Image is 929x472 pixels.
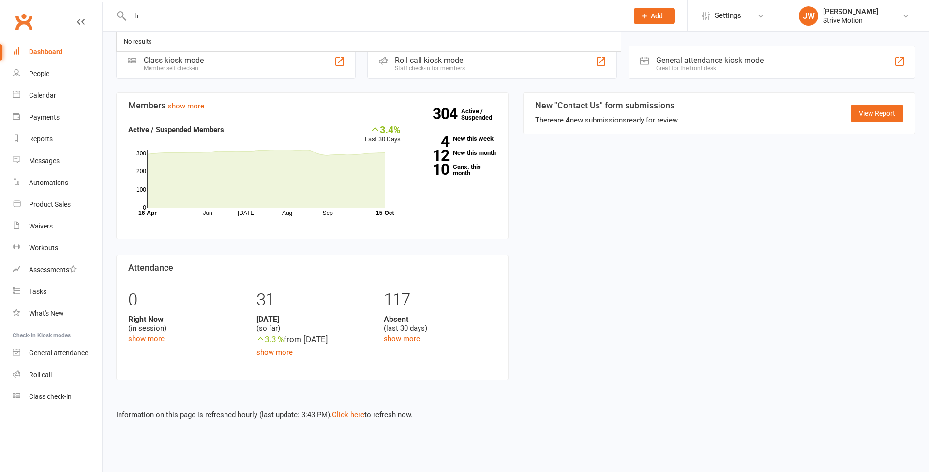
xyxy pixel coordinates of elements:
div: JW [799,6,818,26]
a: Reports [13,128,102,150]
strong: 4 [415,134,449,149]
div: Staff check-in for members [395,65,465,72]
h3: New "Contact Us" form submissions [535,101,679,110]
div: Reports [29,135,53,143]
a: Assessments [13,259,102,281]
strong: 304 [433,107,461,121]
div: (last 30 days) [384,315,496,333]
a: View Report [851,105,903,122]
div: General attendance kiosk mode [656,56,764,65]
div: Product Sales [29,200,71,208]
div: Class check-in [29,393,72,400]
div: Tasks [29,288,46,295]
a: 10Canx. this month [415,164,496,176]
a: Product Sales [13,194,102,215]
a: Click here [332,411,364,419]
a: Class kiosk mode [13,386,102,408]
a: Waivers [13,215,102,237]
div: 0 [128,286,241,315]
a: Calendar [13,85,102,107]
a: Dashboard [13,41,102,63]
strong: 12 [415,148,449,163]
a: show more [384,335,420,343]
strong: [DATE] [256,315,369,324]
a: Automations [13,172,102,194]
div: General attendance [29,349,88,357]
strong: Active / Suspended Members [128,125,224,134]
a: What's New [13,303,102,324]
input: Search... [127,9,621,23]
div: No results [121,35,155,49]
div: Waivers [29,222,53,230]
span: Add [651,12,663,20]
div: 117 [384,286,496,315]
div: Member self check-in [144,65,204,72]
div: Last 30 Days [365,124,401,145]
button: Add [634,8,675,24]
div: Information on this page is refreshed hourly (last update: 3:43 PM). to refresh now. [103,396,929,421]
div: Roll call [29,371,52,379]
div: Class kiosk mode [144,56,204,65]
span: Settings [715,5,741,27]
a: Roll call [13,364,102,386]
a: Payments [13,107,102,128]
a: Workouts [13,237,102,259]
div: from [DATE] [256,333,369,346]
strong: Right Now [128,315,241,324]
a: show more [256,348,293,357]
a: Messages [13,150,102,172]
a: show more [168,102,204,110]
div: [PERSON_NAME] [823,7,878,16]
a: People [13,63,102,85]
a: Tasks [13,281,102,303]
div: Great for the front desk [656,65,764,72]
a: Clubworx [12,10,36,34]
a: show more [128,335,165,343]
a: 12New this month [415,150,496,156]
div: Assessments [29,266,77,274]
div: People [29,70,49,77]
a: 4New this week [415,136,496,142]
div: Workouts [29,244,58,252]
div: Payments [29,113,60,121]
div: Dashboard [29,48,62,56]
div: What's New [29,309,64,317]
a: General attendance kiosk mode [13,342,102,364]
div: There are new submissions ready for review. [535,114,679,126]
strong: 10 [415,162,449,177]
div: Roll call kiosk mode [395,56,465,65]
h3: Members [128,101,496,110]
div: Calendar [29,91,56,99]
div: Strive Motion [823,16,878,25]
a: 304Active / Suspended [461,101,504,128]
div: Automations [29,179,68,186]
div: (so far) [256,315,369,333]
div: Messages [29,157,60,165]
span: 3.3 % [256,335,284,344]
div: 31 [256,286,369,315]
strong: Absent [384,315,496,324]
div: 3.4% [365,124,401,135]
strong: 4 [566,116,570,124]
div: (in session) [128,315,241,333]
h3: Attendance [128,263,496,273]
